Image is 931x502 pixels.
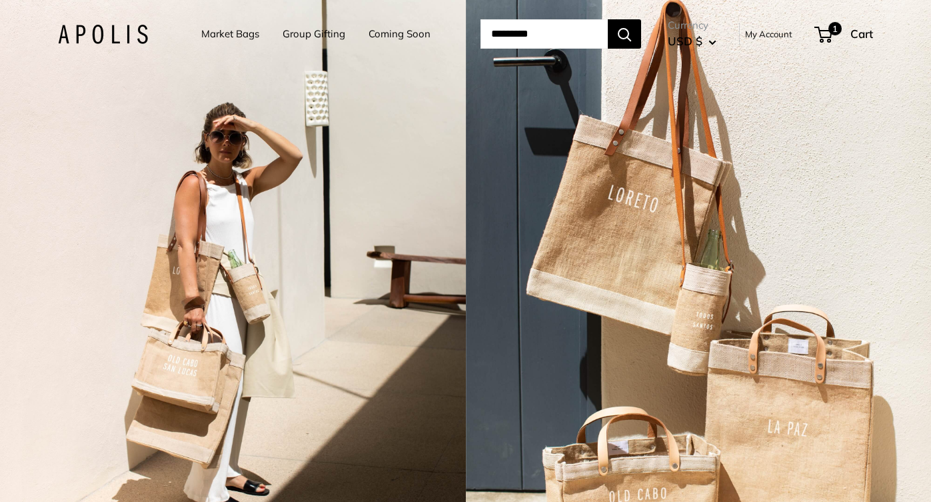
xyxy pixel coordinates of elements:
[608,19,641,49] button: Search
[58,25,148,44] img: Apolis
[828,22,842,35] span: 1
[668,16,716,35] span: Currency
[668,31,716,52] button: USD $
[816,23,873,45] a: 1 Cart
[201,25,259,43] a: Market Bags
[283,25,345,43] a: Group Gifting
[745,26,792,42] a: My Account
[850,27,873,41] span: Cart
[369,25,431,43] a: Coming Soon
[668,34,702,48] span: USD $
[480,19,608,49] input: Search...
